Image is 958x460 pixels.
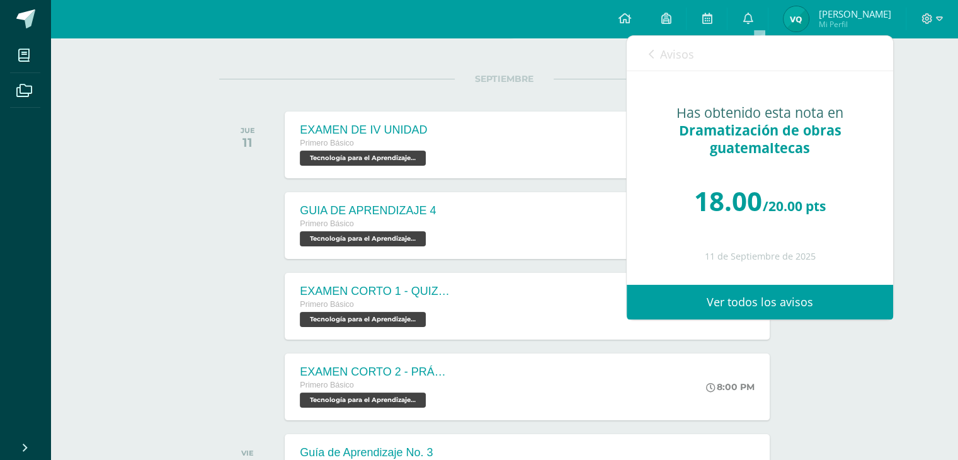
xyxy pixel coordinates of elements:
span: Tecnología para el Aprendizaje y la Comunicación (Informática) 'C' [300,231,426,246]
div: EXAMEN DE IV UNIDAD [300,124,429,137]
span: Primero Básico [300,219,353,228]
span: Dramatización de obras guatemaltecas [678,121,841,157]
span: Primero Básico [300,139,353,147]
span: Primero Básico [300,300,353,309]
div: EXAMEN CORTO 2 - PRÁCTICO- [300,365,451,379]
div: EXAMEN CORTO 1 - QUIZIZZ- [300,285,451,298]
div: Has obtenido esta nota en [652,104,868,157]
span: Primero Básico [300,381,353,389]
span: Tecnología para el Aprendizaje y la Comunicación (Informática) 'C' [300,393,426,408]
div: GUIA DE APRENDIZAJE 4 [300,204,436,217]
span: Tecnología para el Aprendizaje y la Comunicación (Informática) 'C' [300,151,426,166]
div: 8:00 PM [706,381,755,393]
span: [PERSON_NAME] [818,8,891,20]
span: Mi Perfil [818,19,891,30]
div: 11 [241,135,255,150]
img: dff889bbce91cf50085911cef77a5a39.png [784,6,809,32]
span: SEPTIEMBRE [455,73,554,84]
span: Tecnología para el Aprendizaje y la Comunicación (Informática) 'C' [300,312,426,327]
div: Guía de Aprendizaje No. 3 [300,446,433,459]
span: 18.00 [694,183,762,219]
span: /20.00 pts [763,197,826,215]
div: VIE [241,449,254,457]
a: Ver todos los avisos [627,285,893,319]
div: 11 de Septiembre de 2025 [652,251,868,262]
div: JUE [241,126,255,135]
span: Avisos [660,47,694,62]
